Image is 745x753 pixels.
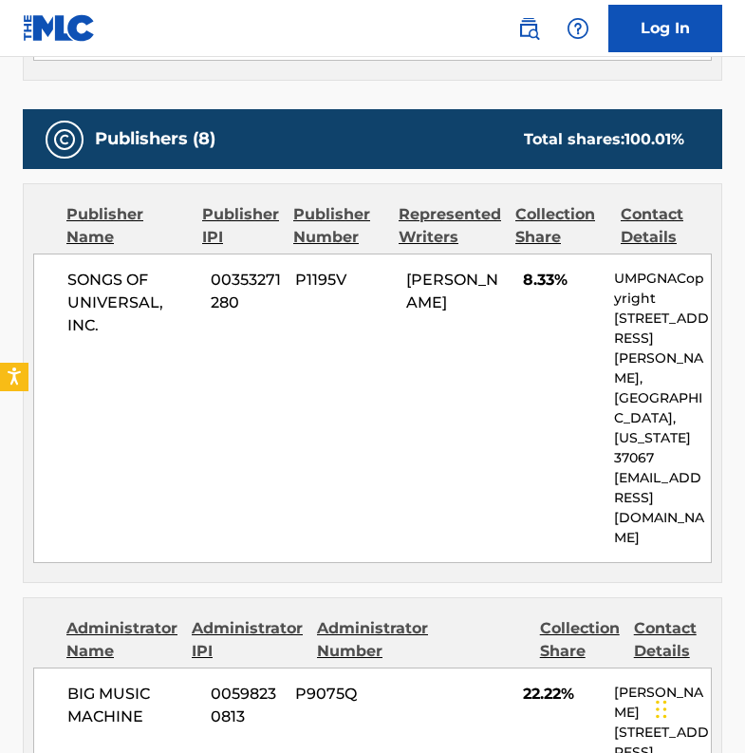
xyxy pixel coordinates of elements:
div: Administrator Name [66,617,177,663]
img: help [567,17,589,40]
div: Represented Writers [399,203,501,249]
div: Administrator IPI [192,617,303,663]
div: Total shares: [524,128,684,151]
span: BIG MUSIC MACHINE [67,683,196,728]
div: Publisher IPI [202,203,279,249]
span: [PERSON_NAME] [406,271,498,311]
span: P9075Q [295,683,392,706]
p: [GEOGRAPHIC_DATA], [US_STATE] 37067 [614,388,711,468]
div: Collection Share [540,617,620,663]
div: Publisher Name [66,203,188,249]
span: 00353271280 [211,269,282,314]
span: SONGS OF UNIVERSAL, INC. [67,269,196,337]
div: Drag [656,681,667,738]
a: Log In [608,5,722,52]
span: P1195V [295,269,392,292]
h5: Publishers (8) [95,128,215,150]
div: Publisher Number [293,203,384,249]
div: Contact Details [621,203,712,249]
img: search [517,17,540,40]
p: [EMAIL_ADDRESS][DOMAIN_NAME] [614,468,711,548]
iframe: Chat Widget [650,662,745,753]
span: 8.33% [523,269,600,292]
a: Public Search [510,9,548,47]
div: Administrator Number [317,617,428,663]
p: [PERSON_NAME] [614,683,711,723]
img: MLC Logo [23,14,96,42]
div: Contact Details [634,617,712,663]
span: 00598230813 [211,683,282,728]
div: Help [559,9,597,47]
img: Publishers [53,128,76,151]
p: UMPGNACopyright [614,269,711,309]
div: Collection Share [515,203,606,249]
span: 100.01 % [624,130,684,148]
span: 22.22% [523,683,600,706]
p: [STREET_ADDRESS][PERSON_NAME], [614,309,711,388]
